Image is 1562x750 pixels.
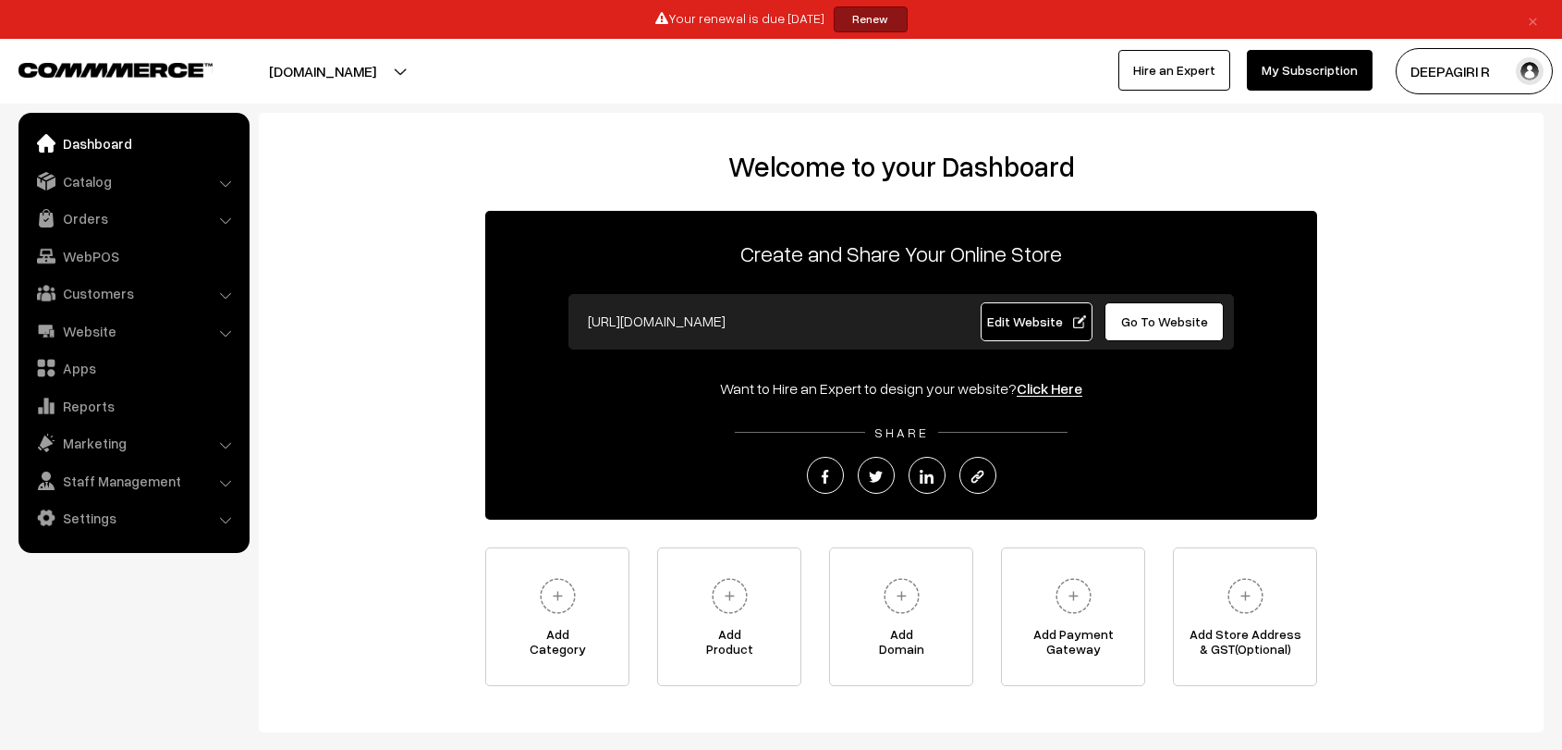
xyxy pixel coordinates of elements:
a: Go To Website [1104,302,1224,341]
span: Add Domain [830,627,972,664]
img: plus.svg [1048,571,1099,621]
a: Customers [23,277,243,310]
a: Edit Website [981,302,1093,341]
a: Marketing [23,426,243,460]
span: Go To Website [1121,314,1208,329]
a: WebPOS [23,240,243,273]
a: Staff Management [23,464,243,498]
img: plus.svg [876,571,927,621]
a: Dashboard [23,127,243,160]
a: Renew [834,6,908,32]
a: AddDomain [829,547,973,686]
img: plus.svg [532,571,583,621]
span: Add Payment Gateway [1002,627,1144,664]
a: Click Here [1017,379,1082,398]
a: Website [23,314,243,348]
a: Catalog [23,165,243,198]
a: Settings [23,501,243,535]
span: SHARE [865,424,938,440]
button: DEEPAGIRI R [1396,48,1553,94]
button: [DOMAIN_NAME] [204,48,441,94]
h2: Welcome to your Dashboard [277,150,1525,183]
p: Create and Share Your Online Store [485,237,1317,270]
span: Add Category [486,627,628,664]
a: × [1520,8,1545,31]
a: Orders [23,202,243,235]
span: Add Store Address & GST(Optional) [1174,627,1316,664]
a: AddProduct [657,547,801,686]
a: My Subscription [1247,50,1373,91]
img: plus.svg [1220,571,1271,621]
a: Apps [23,351,243,385]
span: Edit Website [987,314,1086,329]
img: user [1516,57,1544,85]
div: Want to Hire an Expert to design your website? [485,377,1317,400]
a: Add PaymentGateway [1001,547,1145,686]
img: COMMMERCE [18,63,213,77]
div: Your renewal is due [DATE] [6,6,1556,32]
span: Add Product [658,627,800,664]
a: Add Store Address& GST(Optional) [1173,547,1317,686]
a: Reports [23,389,243,423]
a: COMMMERCE [18,57,180,80]
img: plus.svg [704,571,755,621]
a: AddCategory [485,547,629,686]
a: Hire an Expert [1118,50,1230,91]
